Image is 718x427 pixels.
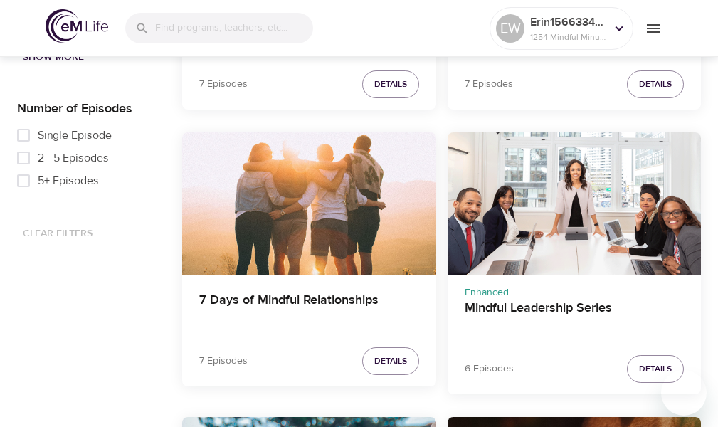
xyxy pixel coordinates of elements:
[639,362,672,376] span: Details
[362,70,419,98] button: Details
[38,149,109,167] span: 2 - 5 Episodes
[199,354,248,369] p: 7 Episodes
[23,48,84,66] span: Show More
[38,172,99,189] span: 5+ Episodes
[627,70,684,98] button: Details
[374,77,407,92] span: Details
[530,31,606,43] p: 1254 Mindful Minutes
[17,44,90,70] button: Show More
[38,127,112,144] span: Single Episode
[465,77,513,92] p: 7 Episodes
[448,132,702,275] button: Mindful Leadership Series
[661,370,707,416] iframe: Button to launch messaging window
[199,77,248,92] p: 7 Episodes
[182,132,436,275] button: 7 Days of Mindful Relationships
[17,99,159,118] p: Number of Episodes
[199,292,419,327] h4: 7 Days of Mindful Relationships
[155,13,313,43] input: Find programs, teachers, etc...
[362,347,419,375] button: Details
[465,300,685,334] h4: Mindful Leadership Series
[530,14,606,31] p: Erin1566334765
[627,355,684,383] button: Details
[465,286,509,299] span: Enhanced
[374,354,407,369] span: Details
[465,362,514,376] p: 6 Episodes
[46,9,108,43] img: logo
[633,9,672,48] button: menu
[639,77,672,92] span: Details
[496,14,524,43] div: EW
